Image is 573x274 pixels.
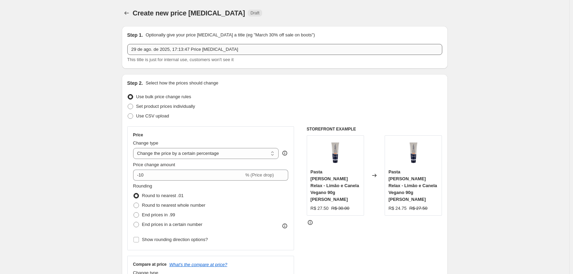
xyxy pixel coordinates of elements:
strike: R$ 27.50 [409,205,428,212]
strike: R$ 30.00 [331,205,350,212]
span: Draft [250,10,259,16]
div: R$ 27.50 [311,205,329,212]
span: End prices in .99 [142,212,175,217]
img: 64_80x.png [321,139,349,167]
span: Show rounding direction options? [142,237,208,242]
span: Pasta [PERSON_NAME] Relax - Limão e Canela Vegano 90g [PERSON_NAME] [388,169,437,202]
p: Select how the prices should change [145,80,218,87]
button: What's the compare at price? [169,262,227,267]
span: End prices in a certain number [142,222,202,227]
h3: Compare at price [133,262,167,267]
span: Pasta [PERSON_NAME] Relax - Limão e Canela Vegano 90g [PERSON_NAME] [311,169,359,202]
p: Optionally give your price [MEDICAL_DATA] a title (eg "March 30% off sale on boots") [145,32,315,38]
span: This title is just for internal use, customers won't see it [127,57,234,62]
span: Use CSV upload [136,113,169,118]
div: help [281,150,288,157]
span: Create new price [MEDICAL_DATA] [133,9,245,17]
h2: Step 1. [127,32,143,38]
span: Price change amount [133,162,175,167]
span: Rounding [133,183,152,189]
span: Round to nearest .01 [142,193,184,198]
img: 64_80x.png [400,139,427,167]
div: R$ 24.75 [388,205,407,212]
span: Set product prices individually [136,104,195,109]
h3: Price [133,132,143,138]
input: -15 [133,170,244,181]
span: % (Price drop) [245,172,274,178]
span: Change type [133,140,159,146]
span: Use bulk price change rules [136,94,191,99]
span: Round to nearest whole number [142,203,206,208]
h6: STOREFRONT EXAMPLE [307,126,442,132]
input: 30% off holiday sale [127,44,442,55]
button: Price change jobs [122,8,131,18]
h2: Step 2. [127,80,143,87]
